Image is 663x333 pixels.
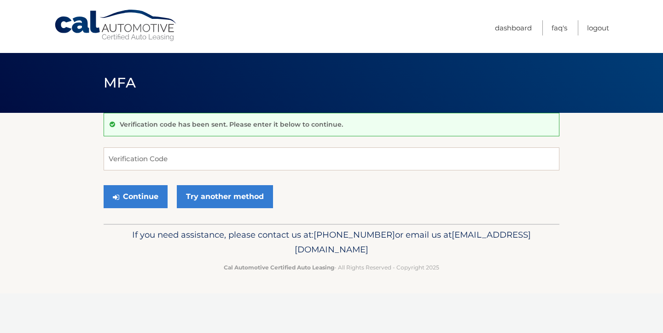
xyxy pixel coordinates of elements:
p: - All Rights Reserved - Copyright 2025 [110,263,553,272]
strong: Cal Automotive Certified Auto Leasing [224,264,334,271]
a: Logout [587,20,609,35]
a: FAQ's [552,20,567,35]
a: Dashboard [495,20,532,35]
button: Continue [104,185,168,208]
a: Try another method [177,185,273,208]
p: Verification code has been sent. Please enter it below to continue. [120,120,343,129]
input: Verification Code [104,147,559,170]
p: If you need assistance, please contact us at: or email us at [110,228,553,257]
a: Cal Automotive [54,9,178,42]
span: MFA [104,74,136,91]
span: [PHONE_NUMBER] [314,229,395,240]
span: [EMAIL_ADDRESS][DOMAIN_NAME] [295,229,531,255]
